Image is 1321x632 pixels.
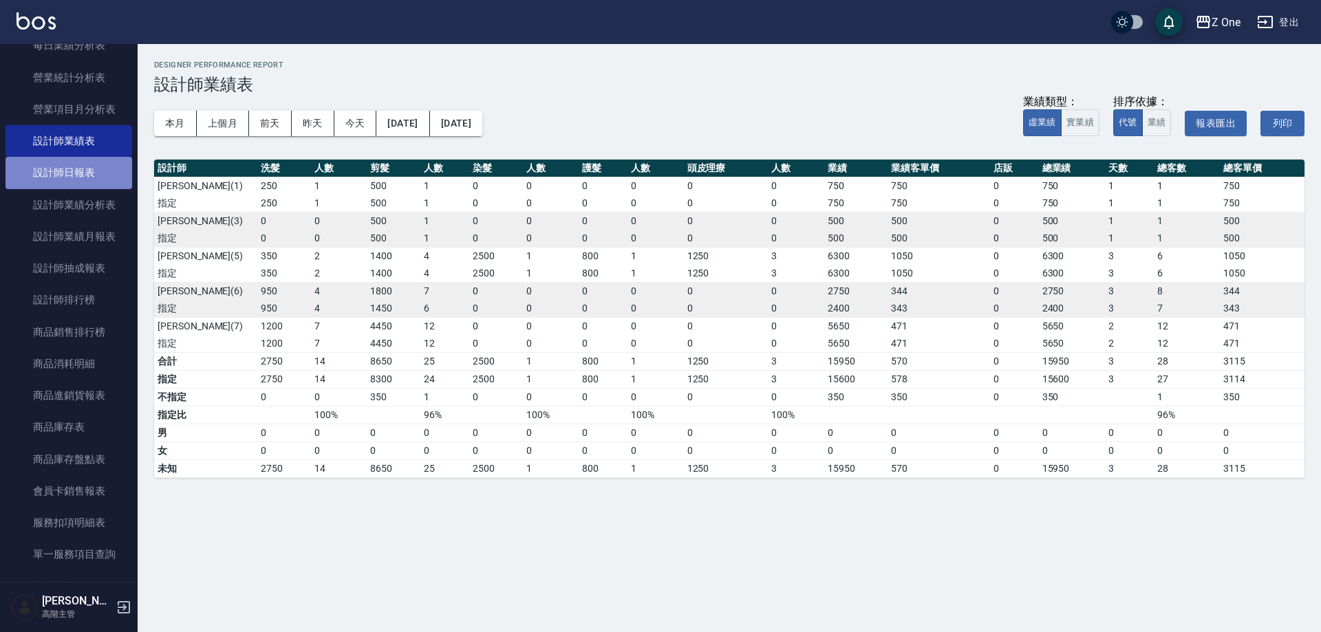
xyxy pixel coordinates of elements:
[824,230,888,248] td: 500
[768,352,824,370] td: 3
[1039,300,1106,318] td: 2400
[257,160,311,177] th: 洗髮
[1039,335,1106,353] td: 5650
[990,300,1039,318] td: 0
[1039,370,1106,388] td: 15600
[990,282,1039,300] td: 0
[1220,177,1304,195] td: 750
[469,265,523,283] td: 2500
[1105,300,1154,318] td: 3
[469,370,523,388] td: 2500
[768,265,824,283] td: 3
[523,212,579,230] td: 0
[154,111,197,136] button: 本月
[257,230,311,248] td: 0
[311,406,367,424] td: 100%
[579,282,627,300] td: 0
[579,335,627,353] td: 0
[42,594,112,608] h5: [PERSON_NAME]
[824,160,888,177] th: 業績
[1039,282,1106,300] td: 2750
[990,160,1039,177] th: 店販
[154,317,257,335] td: [PERSON_NAME](7)
[1154,352,1221,370] td: 28
[367,212,420,230] td: 500
[420,247,469,265] td: 4
[154,247,257,265] td: [PERSON_NAME](5)
[824,265,888,283] td: 6300
[469,212,523,230] td: 0
[1154,230,1221,248] td: 1
[824,300,888,318] td: 2400
[1154,212,1221,230] td: 1
[888,212,990,230] td: 500
[990,388,1039,406] td: 0
[768,317,824,335] td: 0
[824,247,888,265] td: 6300
[1220,212,1304,230] td: 500
[824,370,888,388] td: 15600
[1220,335,1304,353] td: 471
[154,352,257,370] td: 合計
[469,177,523,195] td: 0
[257,247,311,265] td: 350
[420,370,469,388] td: 24
[1039,265,1106,283] td: 6300
[367,247,420,265] td: 1400
[6,316,132,348] a: 商品銷售排行榜
[469,317,523,335] td: 0
[768,230,824,248] td: 0
[684,212,769,230] td: 0
[154,160,1304,478] table: a dense table
[523,265,579,283] td: 1
[1220,247,1304,265] td: 1050
[768,300,824,318] td: 0
[990,177,1039,195] td: 0
[469,195,523,213] td: 0
[6,284,132,316] a: 設計師排行榜
[420,212,469,230] td: 1
[627,230,684,248] td: 0
[627,388,684,406] td: 0
[420,388,469,406] td: 1
[257,282,311,300] td: 950
[1113,95,1172,109] div: 排序依據：
[523,406,579,424] td: 100%
[768,212,824,230] td: 0
[768,177,824,195] td: 0
[311,247,367,265] td: 2
[367,265,420,283] td: 1400
[1185,111,1247,136] button: 報表匯出
[824,195,888,213] td: 750
[197,111,249,136] button: 上個月
[1023,95,1099,109] div: 業績類型：
[6,380,132,411] a: 商品進銷貨報表
[420,177,469,195] td: 1
[1105,352,1154,370] td: 3
[1105,317,1154,335] td: 2
[684,300,769,318] td: 0
[1061,109,1099,136] button: 實業績
[6,538,132,570] a: 單一服務項目查詢
[154,370,257,388] td: 指定
[154,265,257,283] td: 指定
[523,177,579,195] td: 0
[888,265,990,283] td: 1050
[684,265,769,283] td: 1250
[311,300,367,318] td: 4
[311,230,367,248] td: 0
[311,317,367,335] td: 7
[1039,247,1106,265] td: 6300
[430,111,482,136] button: [DATE]
[469,247,523,265] td: 2500
[1154,247,1221,265] td: 6
[824,177,888,195] td: 750
[367,388,420,406] td: 350
[523,300,579,318] td: 0
[154,300,257,318] td: 指定
[1220,230,1304,248] td: 500
[579,370,627,388] td: 800
[627,177,684,195] td: 0
[1220,160,1304,177] th: 總客單價
[1105,212,1154,230] td: 1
